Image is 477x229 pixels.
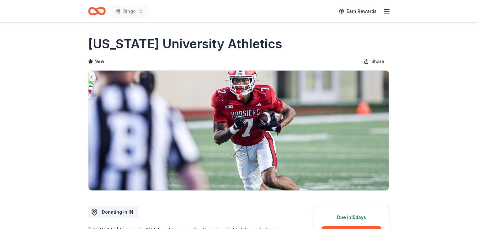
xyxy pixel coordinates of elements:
[94,58,104,65] span: New
[88,71,389,190] img: Image for Indiana University Athletics
[88,4,106,19] a: Home
[335,6,380,17] a: Earn Rewards
[111,5,148,18] button: Bingo
[359,55,389,68] button: Share
[88,35,282,53] h1: [US_STATE] University Athletics
[322,214,381,221] div: Due in 15 days
[102,209,133,215] span: Donating in IN
[371,58,384,65] span: Share
[123,8,136,15] span: Bingo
